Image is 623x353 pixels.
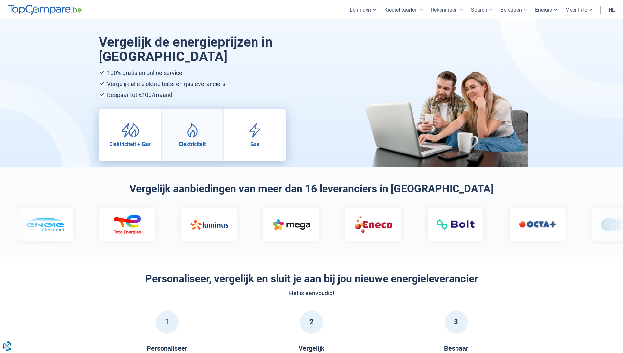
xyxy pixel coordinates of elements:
div: Het is eenvoudig! [99,289,524,297]
h2: Personaliseer, vergelijk en sluit je aan bij jou nieuwe energieleverancier [99,272,524,285]
div: 3 [445,311,468,334]
li: Vergelijk alle elektriciteits- en gasleveranciers [99,81,344,88]
img: image-hero [364,71,528,167]
span: Elektriciteit + Gas [109,141,151,147]
a: Gas [224,109,286,161]
img: Gas [246,123,264,138]
img: Elektriciteit [183,123,202,138]
li: Bespaar tot €100/maand [99,91,344,99]
div: 2 [300,311,323,334]
img: Bolt [437,219,475,230]
img: Mega [273,219,310,230]
img: Luminus [190,220,228,230]
a: Elektriciteit [162,109,223,161]
h1: Vergelijk de energieprijzen in [GEOGRAPHIC_DATA] [99,35,344,64]
img: Eneco [355,216,392,233]
img: Octa + [519,221,557,228]
a: Elektriciteit + Gas [99,109,161,161]
img: TopCompare [8,5,82,15]
span: Gas [250,141,259,147]
img: Total Energies [108,214,146,235]
h2: Vergelijk aanbiedingen van meer dan 16 leveranciers in [GEOGRAPHIC_DATA] [99,182,524,195]
div: 1 [156,311,179,334]
span: Elektriciteit [179,141,206,147]
li: 100% gratis en online service [99,69,344,77]
img: Elektriciteit + Gas [121,123,139,138]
